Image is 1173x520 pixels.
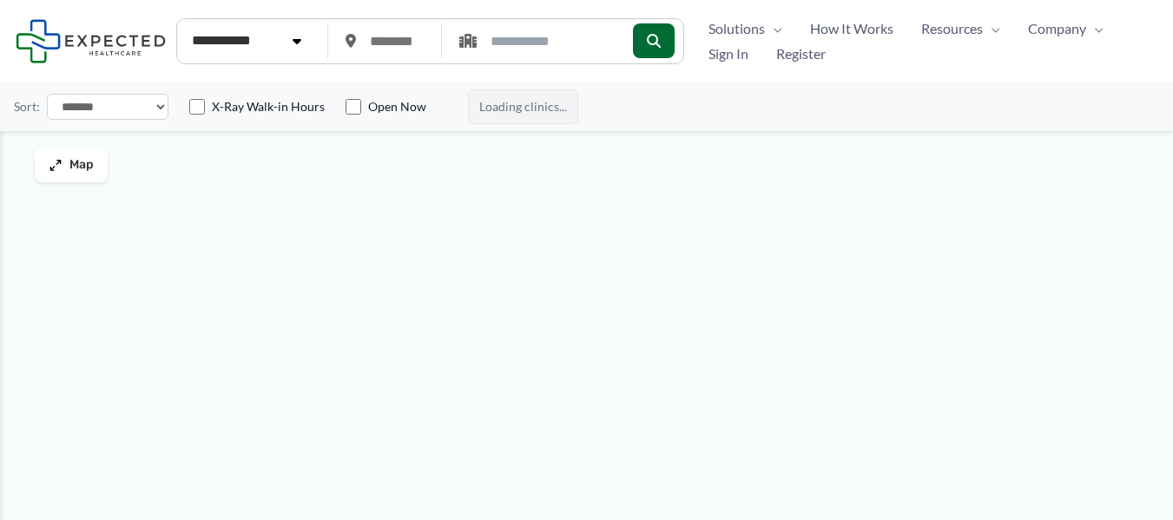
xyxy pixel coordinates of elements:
[35,148,108,182] button: Map
[762,41,840,67] a: Register
[468,89,578,124] span: Loading clinics...
[1086,16,1104,42] span: Menu Toggle
[983,16,1000,42] span: Menu Toggle
[1014,16,1117,42] a: CompanyMenu Toggle
[49,158,63,172] img: Maximize
[776,41,826,67] span: Register
[765,16,782,42] span: Menu Toggle
[907,16,1014,42] a: ResourcesMenu Toggle
[796,16,907,42] a: How It Works
[16,19,166,63] img: Expected Healthcare Logo - side, dark font, small
[368,98,426,115] label: Open Now
[810,16,893,42] span: How It Works
[921,16,983,42] span: Resources
[212,98,325,115] label: X-Ray Walk-in Hours
[695,41,762,67] a: Sign In
[708,16,765,42] span: Solutions
[14,95,40,118] label: Sort:
[69,158,94,173] span: Map
[1028,16,1086,42] span: Company
[695,16,796,42] a: SolutionsMenu Toggle
[708,41,748,67] span: Sign In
